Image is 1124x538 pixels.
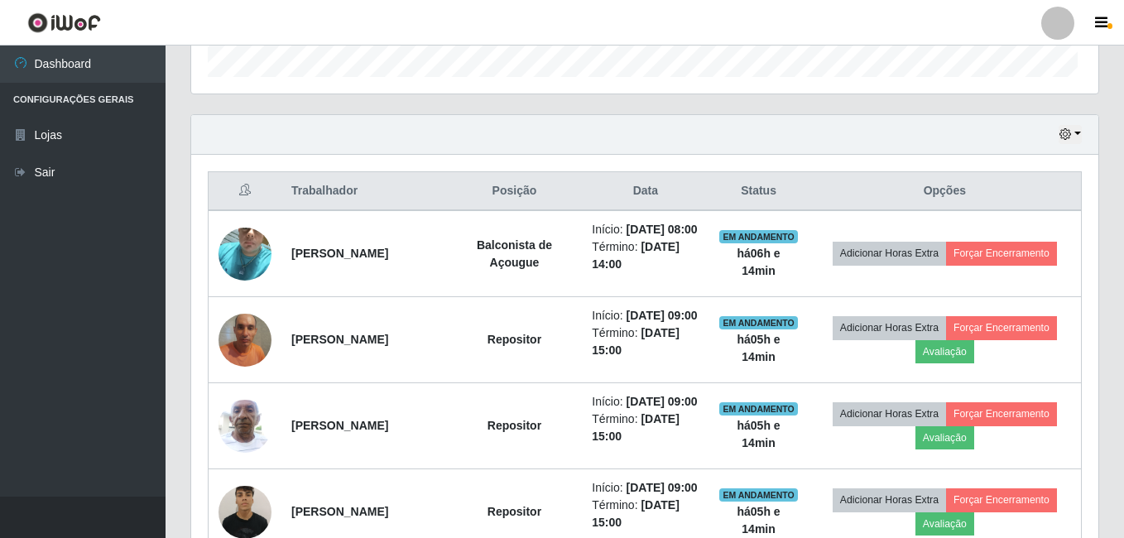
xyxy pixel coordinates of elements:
[592,221,699,238] li: Início:
[219,391,271,461] img: 1743965211684.jpeg
[833,488,946,512] button: Adicionar Horas Extra
[219,305,271,375] img: 1705057141553.jpeg
[447,172,583,211] th: Posição
[737,247,780,277] strong: há 06 h e 14 min
[582,172,709,211] th: Data
[946,316,1057,339] button: Forçar Encerramento
[627,395,698,408] time: [DATE] 09:00
[27,12,101,33] img: CoreUI Logo
[488,505,541,518] strong: Repositor
[833,242,946,265] button: Adicionar Horas Extra
[592,324,699,359] li: Término:
[592,479,699,497] li: Início:
[946,488,1057,512] button: Forçar Encerramento
[281,172,447,211] th: Trabalhador
[627,223,698,236] time: [DATE] 08:00
[946,402,1057,425] button: Forçar Encerramento
[737,333,780,363] strong: há 05 h e 14 min
[946,242,1057,265] button: Forçar Encerramento
[219,207,271,301] img: 1683248493860.jpeg
[291,333,388,346] strong: [PERSON_NAME]
[592,307,699,324] li: Início:
[477,238,552,269] strong: Balconista de Açougue
[291,247,388,260] strong: [PERSON_NAME]
[719,230,798,243] span: EM ANDAMENTO
[833,316,946,339] button: Adicionar Horas Extra
[592,238,699,273] li: Término:
[833,402,946,425] button: Adicionar Horas Extra
[709,172,808,211] th: Status
[592,497,699,531] li: Término:
[488,333,541,346] strong: Repositor
[719,316,798,329] span: EM ANDAMENTO
[915,426,974,449] button: Avaliação
[809,172,1082,211] th: Opções
[627,481,698,494] time: [DATE] 09:00
[592,393,699,411] li: Início:
[737,505,780,536] strong: há 05 h e 14 min
[488,419,541,432] strong: Repositor
[291,505,388,518] strong: [PERSON_NAME]
[627,309,698,322] time: [DATE] 09:00
[719,488,798,502] span: EM ANDAMENTO
[915,340,974,363] button: Avaliação
[737,419,780,449] strong: há 05 h e 14 min
[915,512,974,536] button: Avaliação
[291,419,388,432] strong: [PERSON_NAME]
[719,402,798,416] span: EM ANDAMENTO
[592,411,699,445] li: Término:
